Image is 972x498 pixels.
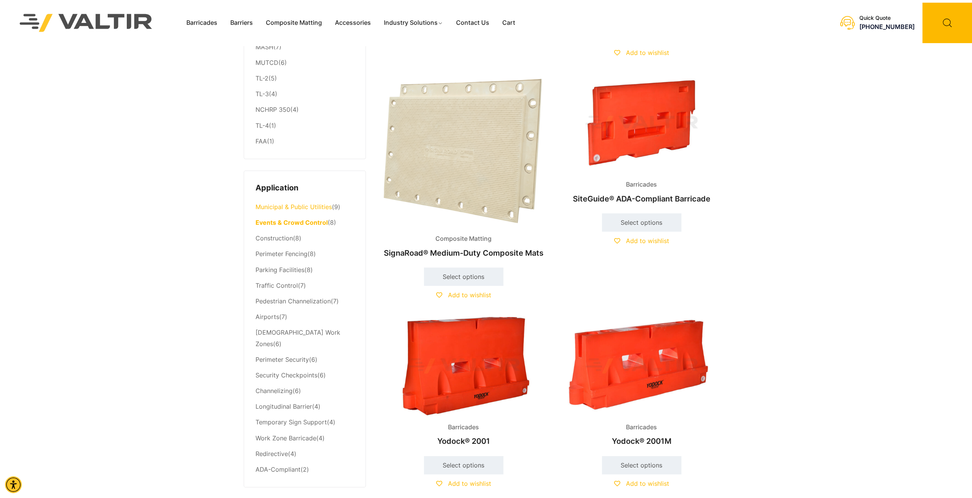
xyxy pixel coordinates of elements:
img: Composite Matting [381,74,546,227]
li: (8) [256,215,354,231]
a: Add to wishlist [436,480,491,487]
a: Composite MattingSignaRoad® Medium-Duty Composite Mats [381,74,546,262]
a: Perimeter Fencing [256,250,307,258]
a: Add to wishlist [614,237,669,245]
li: (6) [256,55,354,71]
a: Cart [496,17,522,29]
a: Select options for “Yodock® 2001” [424,456,503,474]
h4: Application [256,182,354,194]
li: (8) [256,247,354,262]
a: Barricades [180,17,224,29]
a: Add to wishlist [436,291,491,299]
li: (1) [256,118,354,134]
a: FAA [256,137,267,145]
img: Barricades [381,316,546,415]
a: Construction [256,234,293,242]
span: Add to wishlist [626,237,669,245]
li: (8) [256,231,354,247]
li: (6) [256,352,354,367]
span: Add to wishlist [448,480,491,487]
a: Perimeter Security [256,356,309,363]
a: TL-3 [256,90,269,98]
li: (7) [256,278,354,293]
a: Events & Crowd Control [256,219,328,226]
li: (4) [256,430,354,446]
a: ADA-Compliant [256,466,301,473]
img: Barricades [559,74,724,173]
a: Select options for “Yodock® 2001M” [602,456,681,474]
li: (5) [256,71,354,87]
a: Add to wishlist [614,49,669,56]
a: Barriers [224,17,259,29]
span: Barricades [442,422,485,433]
a: Parking Facilities [256,266,304,274]
a: TL-4 [256,122,269,129]
span: Add to wishlist [626,480,669,487]
span: Barricades [620,179,663,190]
h2: SignaRoad® Medium-Duty Composite Mats [381,245,546,261]
a: BarricadesSiteGuide® ADA-Compliant Barricade [559,74,724,207]
a: MASH [256,43,273,51]
a: Redirective [256,450,288,458]
a: [DEMOGRAPHIC_DATA] Work Zones [256,329,340,348]
a: Airports [256,313,279,321]
li: (1) [256,134,354,147]
a: Accessories [328,17,377,29]
a: Longitudinal Barrier [256,403,312,410]
a: Add to wishlist [614,480,669,487]
a: Composite Matting [259,17,328,29]
li: (7) [256,309,354,325]
li: (2) [256,462,354,475]
li: (8) [256,262,354,278]
a: Select options for “SiteGuide® ADA-Compliant Barricade” [602,213,681,232]
a: NCHRP 350 [256,106,290,113]
a: BarricadesYodock® 2001M [559,316,724,450]
li: (9) [256,200,354,215]
span: Add to wishlist [448,291,491,299]
h2: Yodock® 2001M [559,433,724,450]
a: Municipal & Public Utilities [256,203,332,211]
a: Industry Solutions [377,17,450,29]
li: (4) [256,102,354,118]
div: Accessibility Menu [5,476,22,493]
a: MUTCD [256,59,278,66]
span: Composite Matting [430,233,497,245]
a: TL-2 [256,74,268,82]
a: Pedestrian Channelization [256,297,331,305]
li: (6) [256,384,354,399]
li: (4) [256,446,354,462]
span: Add to wishlist [626,49,669,56]
a: BarricadesYodock® 2001 [381,316,546,450]
a: call (888) 496-3625 [859,23,915,31]
a: Work Zone Barricade [256,434,316,442]
li: (4) [256,399,354,415]
div: Quick Quote [859,15,915,21]
li: (4) [256,87,354,102]
li: (7) [256,39,354,55]
span: Barricades [620,422,663,433]
li: (4) [256,415,354,430]
a: Traffic Control [256,282,298,289]
a: Channelizing [256,387,293,395]
li: (6) [256,325,354,352]
li: (7) [256,293,354,309]
a: Temporary Sign Support [256,418,327,426]
a: Select options for “SignaRoad® Medium-Duty Composite Mats” [424,268,503,286]
a: Security Checkpoints [256,371,317,379]
li: (6) [256,368,354,384]
img: Barricades [559,316,724,415]
h2: SiteGuide® ADA-Compliant Barricade [559,190,724,207]
h2: Yodock® 2001 [381,433,546,450]
a: Contact Us [450,17,496,29]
